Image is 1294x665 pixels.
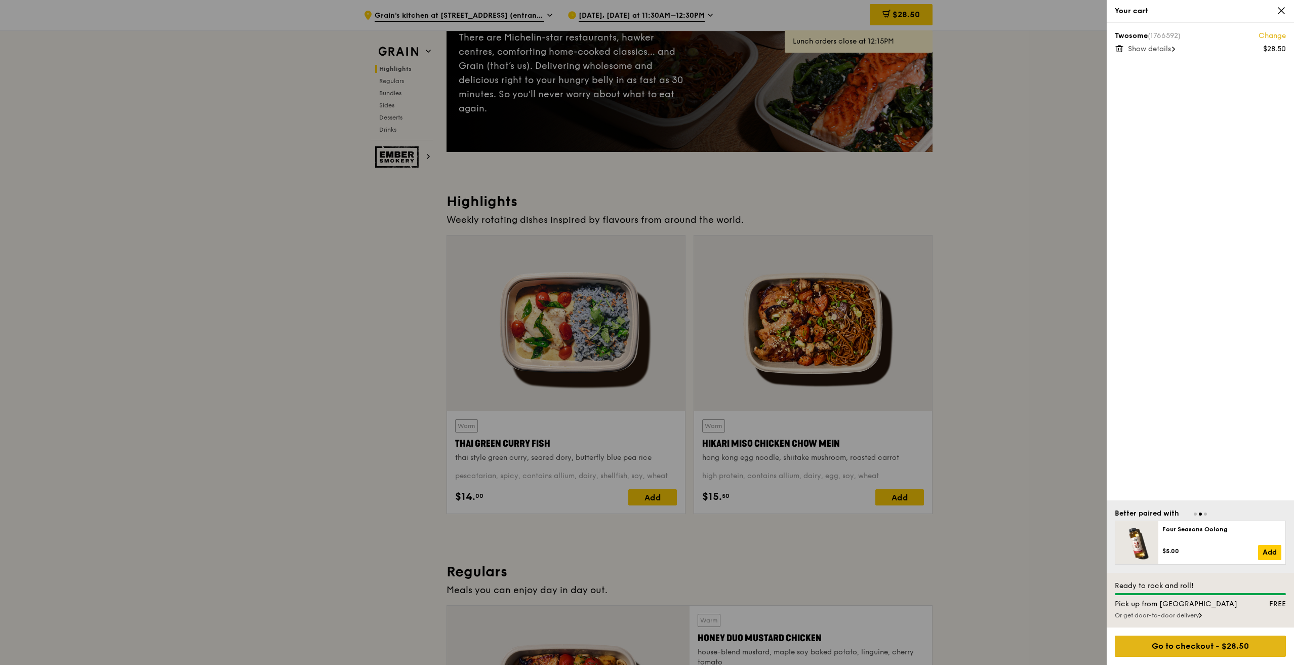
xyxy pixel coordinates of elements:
[1148,31,1181,40] span: (1766592)
[1115,636,1286,657] div: Go to checkout - $28.50
[1115,31,1286,41] div: Twosome
[1259,31,1286,41] a: Change
[1162,525,1281,533] div: Four Seasons Oolong
[1199,513,1202,516] span: Go to slide 2
[1194,513,1197,516] span: Go to slide 1
[1258,545,1281,560] a: Add
[1109,599,1246,609] div: Pick up from [GEOGRAPHIC_DATA]
[1162,547,1258,555] div: $5.00
[1115,581,1286,591] div: Ready to rock and roll!
[1263,44,1286,54] div: $28.50
[1115,508,1179,519] div: Better paired with
[1115,6,1286,16] div: Your cart
[1246,599,1292,609] div: FREE
[1128,45,1171,53] span: Show details
[1115,611,1286,619] div: Or get door-to-door delivery
[1204,513,1207,516] span: Go to slide 3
